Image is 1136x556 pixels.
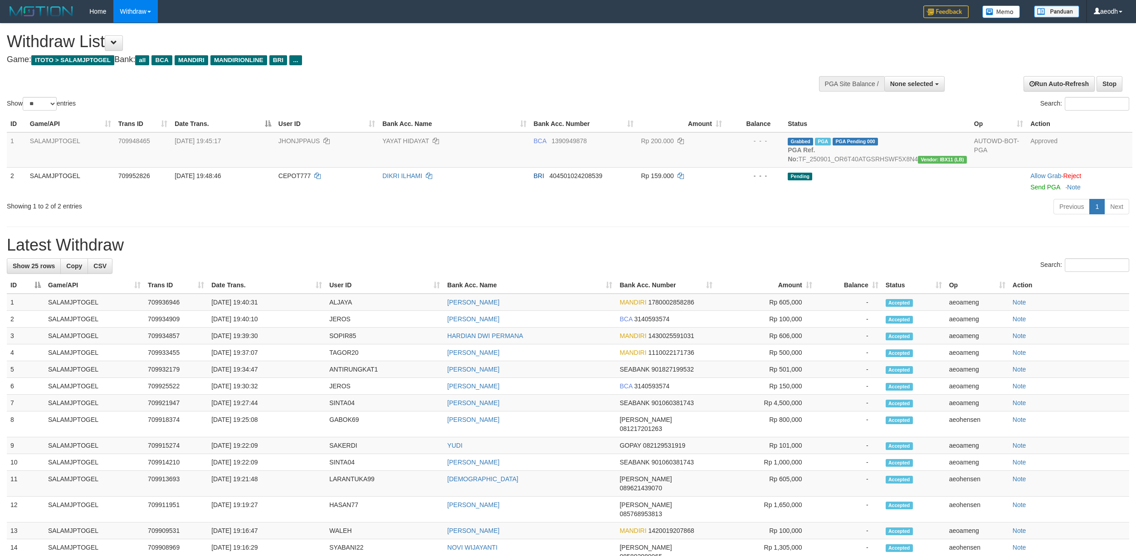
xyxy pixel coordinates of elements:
[816,522,882,539] td: -
[208,328,326,344] td: [DATE] 19:39:30
[44,361,144,378] td: SALAMJPTOGEL
[1013,501,1026,508] a: Note
[23,97,57,111] select: Showentries
[530,116,638,132] th: Bank Acc. Number: activate to sort column ascending
[44,294,144,311] td: SALAMJPTOGEL
[447,442,462,449] a: YUDI
[151,55,172,65] span: BCA
[382,172,422,179] a: DIKRI ILHAMI
[716,522,816,539] td: Rp 100,000
[833,138,878,145] span: PGA Pending
[208,395,326,411] td: [DATE] 19:27:44
[643,442,685,449] span: Copy 082129531919 to clipboard
[144,395,208,411] td: 709921947
[946,294,1009,311] td: aeoameng
[208,497,326,522] td: [DATE] 19:19:27
[31,55,114,65] span: ITOTO > SALAMJPTOGEL
[1013,475,1026,483] a: Note
[946,437,1009,454] td: aeoameng
[716,437,816,454] td: Rp 101,000
[144,454,208,471] td: 709914210
[7,395,44,411] td: 7
[144,277,208,294] th: Trans ID: activate to sort column ascending
[382,137,429,145] a: YAYAT HIDAYAT
[634,315,669,323] span: Copy 3140593574 to clipboard
[7,97,76,111] label: Show entries
[1104,199,1129,214] a: Next
[44,378,144,395] td: SALAMJPTOGEL
[144,361,208,378] td: 709932179
[447,544,497,551] a: NOVI WIJAYANTI
[886,527,913,535] span: Accepted
[144,411,208,437] td: 709918374
[816,497,882,522] td: -
[208,437,326,454] td: [DATE] 19:22:09
[816,344,882,361] td: -
[946,454,1009,471] td: aeoameng
[210,55,267,65] span: MANDIRIONLINE
[946,277,1009,294] th: Op: activate to sort column ascending
[93,262,107,270] span: CSV
[634,382,669,390] span: Copy 3140593574 to clipboard
[326,437,444,454] td: SAKERDI
[326,471,444,497] td: LARANTUKA99
[1027,132,1132,168] td: Approved
[1040,258,1129,272] label: Search:
[816,277,882,294] th: Balance: activate to sort column ascending
[326,328,444,344] td: SOPIR85
[447,399,499,406] a: [PERSON_NAME]
[641,137,673,145] span: Rp 200.000
[716,454,816,471] td: Rp 1,000,000
[886,400,913,407] span: Accepted
[7,344,44,361] td: 4
[788,146,815,163] b: PGA Ref. No:
[946,411,1009,437] td: aeohensen
[1013,315,1026,323] a: Note
[970,116,1027,132] th: Op: activate to sort column ascending
[886,316,913,324] span: Accepted
[729,136,780,145] div: - - -
[716,311,816,328] td: Rp 100,000
[890,80,933,87] span: None selected
[716,411,816,437] td: Rp 800,000
[326,522,444,539] td: WALEH
[619,484,662,492] span: Copy 089621439070 to clipboard
[637,116,725,132] th: Amount: activate to sort column ascending
[7,294,44,311] td: 1
[619,475,672,483] span: [PERSON_NAME]
[44,328,144,344] td: SALAMJPTOGEL
[819,76,884,92] div: PGA Site Balance /
[326,294,444,311] td: ALJAYA
[784,132,970,168] td: TF_250901_OR6T40ATGSRHSWF5X8N4
[144,497,208,522] td: 709911951
[118,172,150,179] span: 709952826
[289,55,302,65] span: ...
[946,395,1009,411] td: aeoameng
[7,132,26,168] td: 1
[946,378,1009,395] td: aeoameng
[1009,277,1129,294] th: Action
[550,172,603,179] span: Copy 404501024208539 to clipboard
[7,328,44,344] td: 3
[923,5,969,18] img: Feedback.jpg
[447,299,499,306] a: [PERSON_NAME]
[619,399,649,406] span: SEABANK
[1067,184,1081,191] a: Note
[648,299,694,306] span: Copy 1780002858286 to clipboard
[816,328,882,344] td: -
[716,277,816,294] th: Amount: activate to sort column ascending
[7,198,467,211] div: Showing 1 to 2 of 2 entries
[326,361,444,378] td: ANTIRUNGKAT1
[648,332,694,339] span: Copy 1430025591031 to clipboard
[886,416,913,424] span: Accepted
[7,5,76,18] img: MOTION_logo.png
[946,361,1009,378] td: aeoameng
[788,173,812,180] span: Pending
[619,382,632,390] span: BCA
[7,361,44,378] td: 5
[918,156,967,164] span: Vendor URL: https://dashboard.q2checkout.com/secure
[326,497,444,522] td: HASAN77
[1027,167,1132,195] td: ·
[886,333,913,340] span: Accepted
[26,167,115,195] td: SALAMJPTOGEL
